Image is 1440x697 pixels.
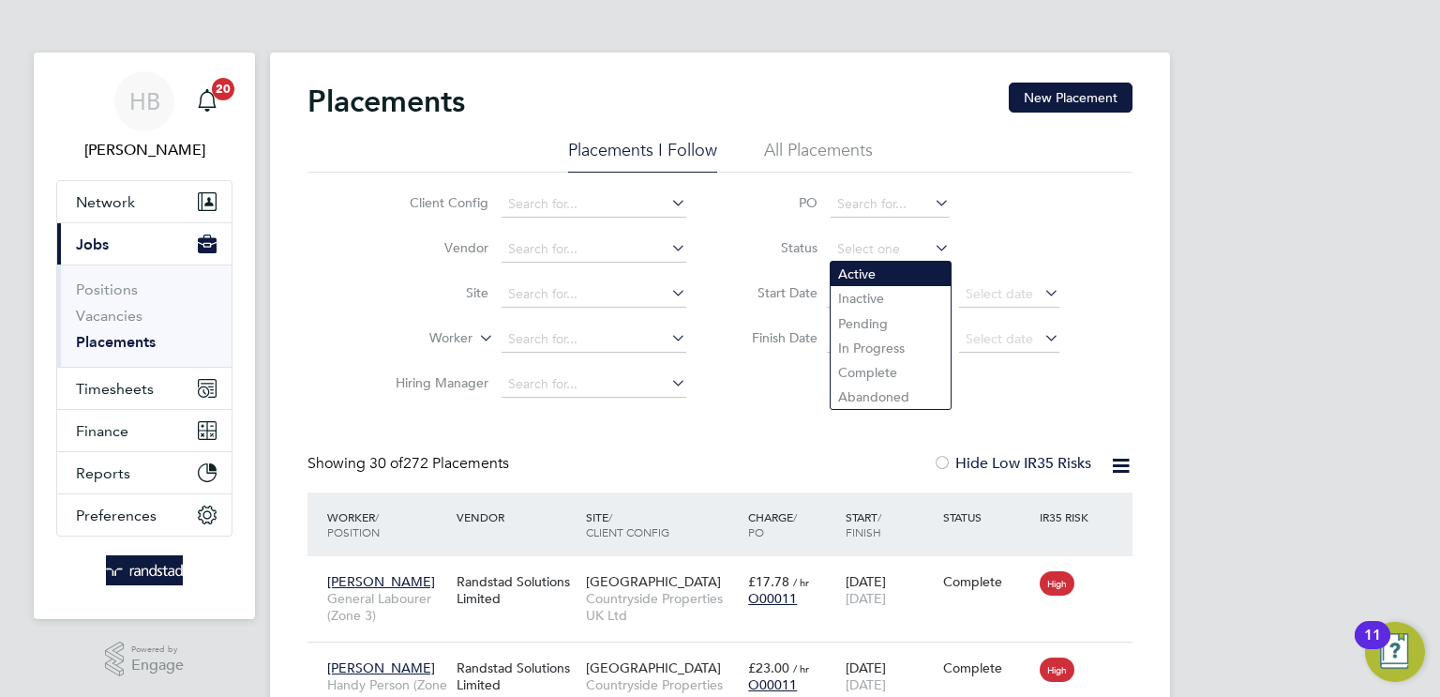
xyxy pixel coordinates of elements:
span: Finance [76,422,128,440]
li: All Placements [764,139,873,173]
div: Worker [322,500,452,549]
li: Complete [831,360,951,385]
div: [DATE] [841,564,938,616]
button: Network [57,181,232,222]
input: Search for... [502,326,686,353]
label: Hiring Manager [381,374,488,391]
div: Jobs [57,265,232,367]
a: Placements [76,333,156,351]
a: [PERSON_NAME]Handy Person (Zone 3)Randstad Solutions Limited[GEOGRAPHIC_DATA]Countryside Properti... [322,649,1132,665]
span: £17.78 [748,573,789,590]
div: Vendor [452,500,581,534]
label: Client Config [381,194,488,211]
span: [GEOGRAPHIC_DATA] [586,659,721,676]
label: Vendor [381,239,488,256]
span: [DATE] [846,590,886,607]
input: Select one [831,236,950,263]
li: Abandoned [831,385,951,409]
span: [DATE] [846,676,886,693]
a: HB[PERSON_NAME] [56,71,232,161]
a: Powered byEngage [105,642,185,677]
span: / Finish [846,509,881,539]
li: Placements I Follow [568,139,717,173]
a: Go to home page [56,555,232,585]
a: Positions [76,280,138,298]
div: Charge [743,500,841,549]
div: Start [841,500,938,549]
input: Search for... [502,191,686,218]
span: / Client Config [586,509,669,539]
li: Pending [831,311,951,336]
div: Randstad Solutions Limited [452,564,581,616]
nav: Main navigation [34,53,255,619]
button: Jobs [57,223,232,265]
input: Search for... [502,236,686,263]
label: Site [381,284,488,301]
input: Search for... [502,371,686,398]
li: Active [831,262,951,286]
input: Search for... [502,281,686,308]
button: Finance [57,410,232,451]
span: Hela Baker [56,139,232,161]
span: / Position [327,509,380,539]
div: Complete [943,659,1031,676]
div: 11 [1364,635,1381,659]
label: Start Date [733,284,817,301]
button: Reports [57,452,232,493]
span: General Labourer (Zone 3) [327,590,447,624]
div: Showing [307,454,513,474]
span: Engage [131,658,184,674]
button: New Placement [1009,83,1132,113]
button: Preferences [57,494,232,536]
span: Network [76,193,135,211]
span: 30 of [369,454,403,473]
span: HB [129,89,160,114]
a: 20 [188,71,226,131]
button: Timesheets [57,368,232,409]
div: Site [581,500,743,549]
a: [PERSON_NAME]General Labourer (Zone 3)Randstad Solutions Limited[GEOGRAPHIC_DATA]Countryside Prop... [322,563,1132,579]
span: [PERSON_NAME] [327,659,435,676]
span: Reports [76,464,130,482]
span: High [1040,658,1074,682]
span: / PO [748,509,797,539]
span: O00011 [748,590,797,607]
label: Hide Low IR35 Risks [933,454,1091,473]
span: 272 Placements [369,454,509,473]
img: randstad-logo-retina.png [106,555,184,585]
span: Jobs [76,235,109,253]
h2: Placements [307,83,465,120]
span: £23.00 [748,659,789,676]
span: Select date [966,330,1033,347]
span: / hr [793,661,809,675]
span: / hr [793,575,809,589]
input: Search for... [831,191,950,218]
span: Preferences [76,507,157,524]
button: Open Resource Center, 11 new notifications [1365,622,1425,682]
li: In Progress [831,336,951,360]
li: Inactive [831,286,951,311]
span: 20 [212,78,234,100]
label: Finish Date [733,329,817,346]
span: Timesheets [76,380,154,398]
span: Select date [966,285,1033,302]
span: Countryside Properties UK Ltd [586,590,739,624]
a: Vacancies [76,307,142,325]
span: O00011 [748,676,797,693]
span: [GEOGRAPHIC_DATA] [586,573,721,590]
label: Worker [365,329,472,348]
div: Complete [943,573,1031,590]
div: IR35 Risk [1035,500,1100,534]
span: High [1040,571,1074,596]
div: Status [938,500,1036,534]
span: [PERSON_NAME] [327,573,435,590]
label: PO [733,194,817,211]
span: Powered by [131,642,184,658]
label: Status [733,239,817,256]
